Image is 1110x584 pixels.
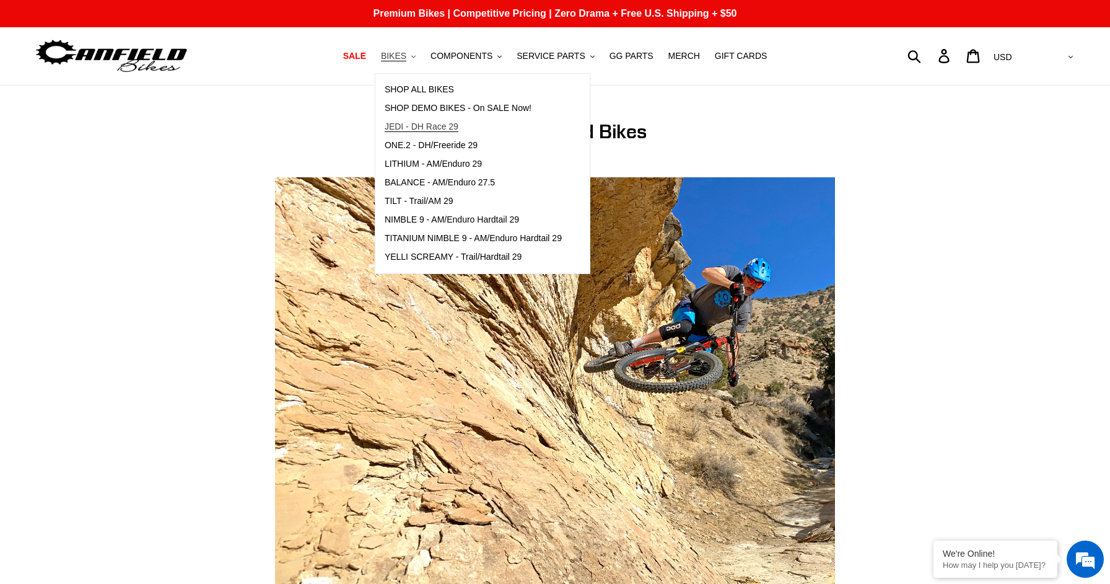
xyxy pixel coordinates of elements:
[275,120,834,143] h1: About Canfield Bikes
[943,549,1048,559] div: We're Online!
[385,233,562,244] span: TITANIUM NIMBLE 9 - AM/Enduro Hardtail 29
[610,51,653,61] span: GG PARTS
[385,122,458,132] span: JEDI - DH Race 29
[6,338,236,382] textarea: Type your message and hit 'Enter'
[385,177,495,188] span: BALANCE - AM/Enduro 27.5
[14,68,32,87] div: Navigation go back
[375,99,571,118] a: SHOP DEMO BIKES - On SALE Now!
[385,103,531,113] span: SHOP DEMO BIKES - On SALE Now!
[385,84,454,95] span: SHOP ALL BIKES
[375,174,571,192] a: BALANCE - AM/Enduro 27.5
[375,136,571,155] a: ONE.2 - DH/Freeride 29
[343,51,366,61] span: SALE
[510,48,600,64] button: SERVICE PARTS
[715,51,767,61] span: GIFT CARDS
[375,155,571,174] a: LITHIUM - AM/Enduro 29
[709,48,774,64] a: GIFT CARDS
[385,140,478,151] span: ONE.2 - DH/Freeride 29
[424,48,508,64] button: COMPONENTS
[375,248,571,267] a: YELLI SCREAMY - Trail/Hardtail 29
[375,211,571,229] a: NIMBLE 9 - AM/Enduro Hardtail 29
[83,69,227,86] div: Chat with us now
[385,252,522,262] span: YELLI SCREAMY - Trail/Hardtail 29
[385,159,482,169] span: LITHIUM - AM/Enduro 29
[203,6,233,36] div: Minimize live chat window
[662,48,706,64] a: MERCH
[375,192,571,211] a: TILT - Trail/AM 29
[914,42,946,69] input: Search
[337,48,372,64] a: SALE
[34,37,189,76] img: Canfield Bikes
[375,81,571,99] a: SHOP ALL BIKES
[943,560,1048,570] p: How may I help you today?
[40,62,71,93] img: d_696896380_company_1647369064580_696896380
[72,156,171,281] span: We're online!
[385,215,519,225] span: NIMBLE 9 - AM/Enduro Hardtail 29
[381,51,406,61] span: BIKES
[375,118,571,136] a: JEDI - DH Race 29
[375,48,422,64] button: BIKES
[375,229,571,248] a: TITANIUM NIMBLE 9 - AM/Enduro Hardtail 29
[430,51,492,61] span: COMPONENTS
[517,51,585,61] span: SERVICE PARTS
[668,51,700,61] span: MERCH
[385,196,453,206] span: TILT - Trail/AM 29
[603,48,660,64] a: GG PARTS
